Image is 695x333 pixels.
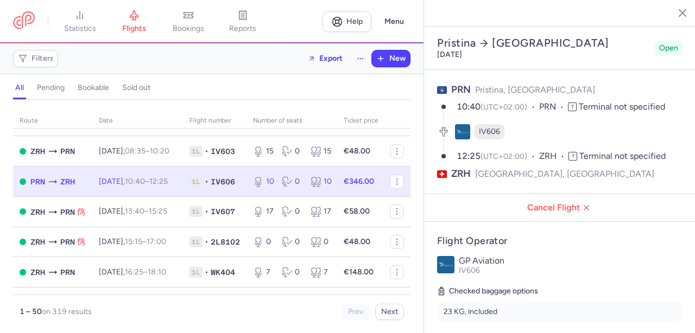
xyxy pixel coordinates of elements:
[31,54,54,63] span: Filters
[437,256,454,273] img: GP Aviation logo
[475,167,654,181] span: [GEOGRAPHIC_DATA], [GEOGRAPHIC_DATA]
[60,266,75,278] span: PRN
[125,207,167,216] span: –
[282,267,302,278] div: 0
[92,113,183,129] th: date
[282,206,302,217] div: 0
[433,203,687,213] span: Cancel Flight
[311,236,331,247] div: 0
[253,236,273,247] div: 0
[60,206,75,218] span: PRN
[125,146,169,156] span: –
[319,54,343,62] span: Export
[189,206,203,217] span: 1L
[13,113,92,129] th: route
[30,236,45,248] span: ZRH
[451,84,471,95] span: PRN
[389,54,406,63] span: New
[311,146,331,157] div: 15
[205,176,208,187] span: •
[42,307,92,316] span: on 319 results
[539,101,568,113] span: PRN
[205,206,208,217] span: •
[301,50,350,67] button: Export
[64,24,96,34] span: statistics
[457,101,481,112] time: 10:40
[579,101,665,112] span: Terminal not specified
[311,206,331,217] div: 17
[568,103,577,111] span: T
[125,177,168,186] span: –
[99,146,169,156] span: [DATE],
[282,146,302,157] div: 0
[14,50,58,67] button: Filters
[375,304,404,320] button: Next
[148,267,166,277] time: 18:10
[282,176,302,187] div: 0
[346,17,363,25] span: Help
[60,236,75,248] span: PRN
[372,50,410,67] button: New
[253,267,273,278] div: 7
[211,176,235,187] span: IV606
[189,146,203,157] span: 1L
[189,236,203,247] span: 1L
[211,236,240,247] span: 2L8102
[479,126,500,137] span: IV606
[30,176,45,188] span: PRN
[53,10,107,34] a: statistics
[161,10,216,34] a: bookings
[539,150,568,163] span: ZRH
[125,237,142,246] time: 15:15
[311,267,331,278] div: 7
[342,304,371,320] button: Prev.
[253,176,273,187] div: 10
[216,10,270,34] a: reports
[125,177,145,186] time: 10:40
[125,267,143,277] time: 16:25
[78,83,109,93] h4: bookable
[122,83,150,93] h4: sold out
[229,24,256,34] span: reports
[475,85,595,95] span: Pristina, [GEOGRAPHIC_DATA]
[205,236,208,247] span: •
[125,146,146,156] time: 08:35
[451,167,471,181] span: ZRH
[99,267,166,277] span: [DATE],
[205,267,208,278] span: •
[437,50,462,59] time: [DATE]
[122,24,146,34] span: flights
[211,146,235,157] span: IV603
[20,307,42,316] strong: 1 – 50
[344,146,370,156] strong: €48.00
[147,237,166,246] time: 17:00
[437,302,683,322] li: 23 KG, included
[211,267,235,278] span: WK404
[568,152,577,161] span: T
[37,83,65,93] h4: pending
[205,146,208,157] span: •
[323,11,371,32] a: Help
[459,256,683,266] p: GP Aviation
[344,237,370,246] strong: €48.00
[125,237,166,246] span: –
[211,206,235,217] span: IV607
[253,146,273,157] div: 15
[150,146,169,156] time: 10:20
[437,235,683,247] h4: Flight Operator
[344,267,374,277] strong: €148.00
[481,152,527,161] span: (UTC+02:00)
[183,113,247,129] th: Flight number
[659,43,678,54] span: Open
[149,177,168,186] time: 12:25
[173,24,204,34] span: bookings
[99,237,166,246] span: [DATE],
[579,151,666,161] span: Terminal not specified
[60,176,75,188] span: ZRH
[247,113,337,129] th: number of seats
[125,267,166,277] span: –
[455,124,470,139] figure: IV airline logo
[125,207,144,216] time: 13:40
[30,145,45,157] span: ZRH
[189,176,203,187] span: 1L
